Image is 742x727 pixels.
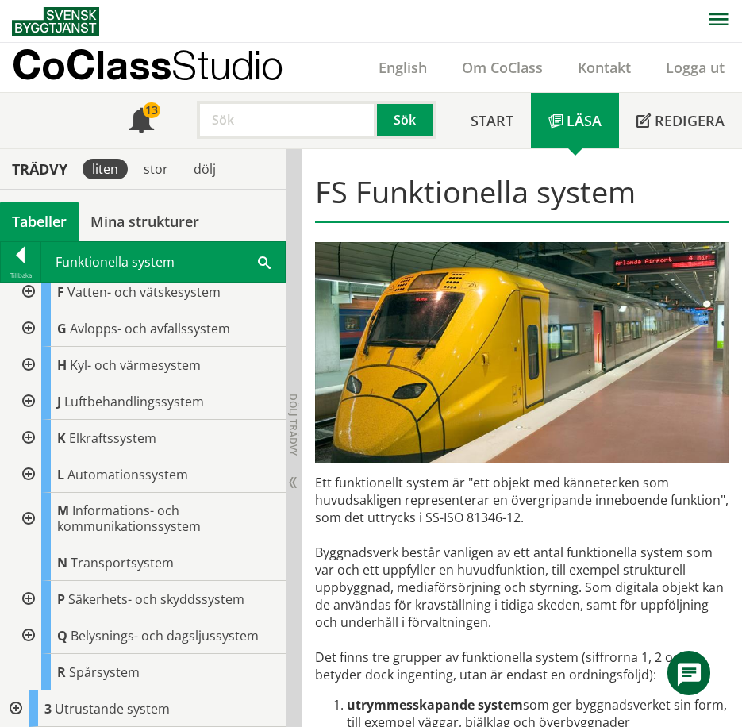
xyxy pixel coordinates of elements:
[57,554,67,571] span: N
[69,664,140,681] span: Spårsystem
[377,101,436,139] button: Sök
[184,159,225,179] div: dölj
[471,111,513,130] span: Start
[41,242,285,282] div: Funktionella system
[361,58,444,77] a: English
[560,58,648,77] a: Kontakt
[57,664,66,681] span: R
[67,283,221,301] span: Vatten- och vätskesystem
[83,159,128,179] div: liten
[1,269,40,282] div: Tillbaka
[64,393,204,410] span: Luftbehandlingssystem
[171,41,283,88] span: Studio
[143,102,160,118] div: 13
[315,242,729,463] img: arlanda-express-2.jpg
[12,43,317,92] a: CoClassStudio
[70,356,201,374] span: Kyl- och värmesystem
[57,429,66,447] span: K
[57,590,65,608] span: P
[57,283,64,301] span: F
[55,700,170,717] span: Utrustande system
[453,93,531,148] a: Start
[286,394,300,456] span: Dölj trädvy
[57,356,67,374] span: H
[12,56,283,74] p: CoClass
[70,320,230,337] span: Avlopps- och avfallssystem
[79,202,211,241] a: Mina strukturer
[655,111,725,130] span: Redigera
[197,101,377,139] input: Sök
[258,253,271,270] span: Sök i tabellen
[444,58,560,77] a: Om CoClass
[315,174,729,223] h1: FS Funktionella system
[619,93,742,148] a: Redigera
[134,159,178,179] div: stor
[347,696,523,714] strong: utrymmesskapande system
[567,111,602,130] span: Läsa
[69,429,156,447] span: Elkraftssystem
[57,502,201,535] span: Informations- och kommunikationssystem
[129,110,154,135] span: Notifikationer
[57,502,69,519] span: M
[12,7,99,36] img: Svensk Byggtjänst
[57,393,61,410] span: J
[68,590,244,608] span: Säkerhets- och skyddssystem
[57,320,67,337] span: G
[57,627,67,644] span: Q
[3,160,76,178] div: Trädvy
[648,58,742,77] a: Logga ut
[44,700,52,717] span: 3
[67,466,188,483] span: Automationssystem
[71,554,174,571] span: Transportsystem
[71,627,259,644] span: Belysnings- och dagsljussystem
[111,93,171,148] a: 13
[57,466,64,483] span: L
[531,93,619,148] a: Läsa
